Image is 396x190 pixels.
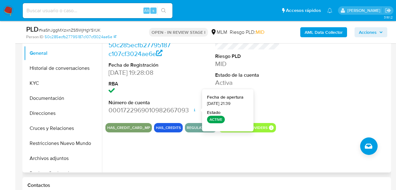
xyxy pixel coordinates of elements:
[109,68,173,77] dd: [DATE] 19:28:08
[300,27,347,37] button: AML Data Collector
[286,7,321,14] span: Accesos rápidos
[24,61,102,76] button: Historial de conversaciones
[359,27,377,37] span: Acciones
[384,15,393,20] span: 3.161.2
[305,27,343,37] b: AML Data Collector
[210,29,227,36] div: MLM
[207,116,225,123] p: ACTIVE
[109,40,171,58] a: 50c285ecfb27795187c107cf3024ae6e
[109,62,173,69] dt: Fecha de Registración
[24,76,102,91] button: KYC
[109,80,173,87] dt: RBA
[157,6,170,15] button: search-icon
[23,7,172,15] input: Buscar usuario o caso...
[149,28,208,37] p: OPEN - IN REVIEW STAGE I
[207,94,244,100] strong: Fecha de apertura
[24,121,102,136] button: Cruces y Relaciones
[327,8,332,13] a: Notificaciones
[355,27,387,37] button: Acciones
[26,34,43,40] b: Person ID
[109,99,173,106] dt: Número de cuenta
[39,27,100,33] span: # kaShJggMXzxnZS5WjHgYSYJK
[207,110,220,116] strong: Estado
[207,100,230,106] span: [DATE] 21:39
[230,29,264,36] span: Riesgo PLD:
[24,136,102,151] button: Restricciones Nuevo Mundo
[215,78,280,87] dd: Activa
[215,72,280,79] dt: Estado de la cuenta
[215,59,280,68] dd: MID
[152,8,154,13] span: s
[24,91,102,106] button: Documentación
[24,46,102,61] button: General
[109,106,173,115] dd: 0001722969010982667093
[45,34,116,40] a: 50c285ecfb27795187c107cf3024ae6e
[385,7,391,14] a: Salir
[256,28,264,36] span: MID
[24,106,102,121] button: Direcciones
[347,8,383,13] p: erika.juarez@mercadolibre.com.mx
[24,166,102,181] button: Devices Geolocation
[26,24,39,34] b: PLD
[27,182,386,188] h1: Contactos
[24,151,102,166] button: Archivos adjuntos
[144,8,149,13] span: Alt
[215,53,280,60] dt: Riesgo PLD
